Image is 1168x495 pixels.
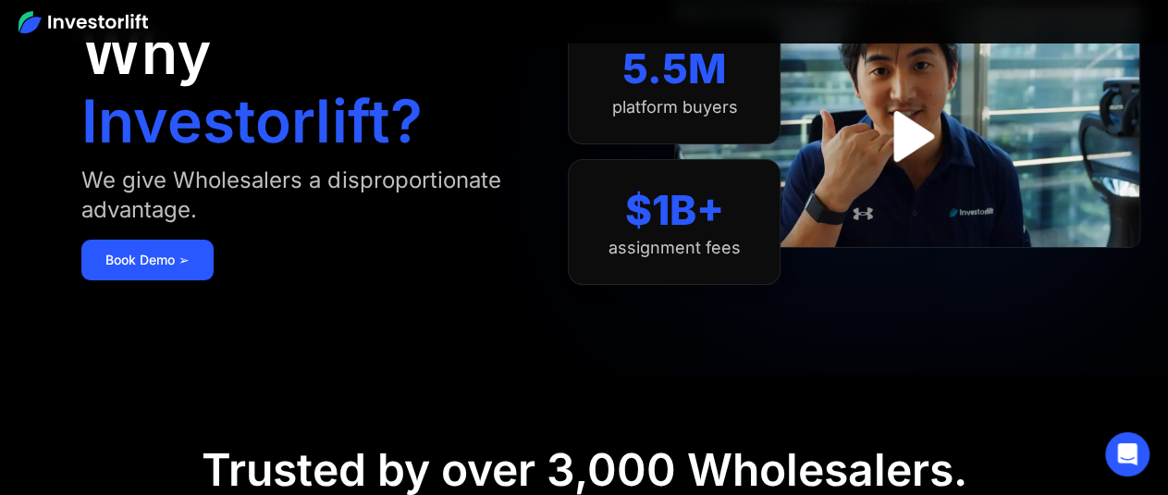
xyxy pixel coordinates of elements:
a: open lightbox [867,95,949,178]
h1: Investorlift? [81,92,422,151]
h1: Why [81,23,212,82]
div: platform buyers [611,97,737,118]
div: 5.5M [622,44,727,93]
a: Book Demo ➢ [81,240,214,280]
div: Open Intercom Messenger [1105,432,1150,476]
iframe: Customer reviews powered by Trustpilot [768,257,1046,279]
div: We give Wholesalers a disproportionate advantage. [81,166,531,225]
div: $1B+ [625,186,724,235]
div: assignment fees [609,238,741,258]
